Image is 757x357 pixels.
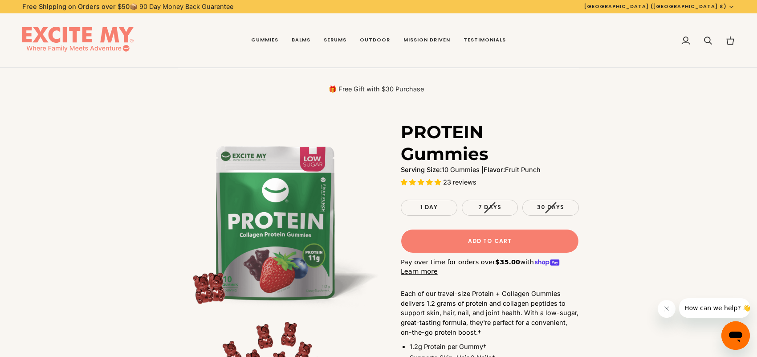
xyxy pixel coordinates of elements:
[244,13,285,68] a: Gummies
[397,13,457,68] a: Mission Driven
[317,13,353,68] a: Serums
[285,13,317,68] a: Balms
[22,27,134,54] img: EXCITE MY®
[578,3,741,10] button: [GEOGRAPHIC_DATA] ([GEOGRAPHIC_DATA] $)
[537,203,564,211] span: 30 Days
[468,237,512,245] span: Add to Cart
[721,321,750,350] iframe: Button to launch messaging window
[420,203,438,211] span: 1 Day
[403,37,450,44] span: Mission Driven
[484,166,505,173] strong: Flavor:
[478,203,501,211] span: 7 Days
[5,6,71,13] span: How can we help? 👋
[22,3,130,10] strong: Free Shipping on Orders over $50
[457,13,513,68] a: Testimonials
[679,298,750,318] iframe: Message from company
[658,300,676,318] iframe: Close message
[443,178,476,186] span: 23 reviews
[401,290,578,336] span: Each of our travel-size Protein + Collagen Gummies delivers 1.2 grams of protein and collagen pep...
[464,37,506,44] span: Testimonials
[410,342,579,352] li: 1.2g Protein per Gummy†
[401,229,579,253] button: Add to Cart
[178,85,574,94] p: 🎁 Free Gift with $30 Purchase
[22,2,233,12] p: 📦 90 Day Money Back Guarentee
[178,121,378,322] img: PROTEIN Gummies
[401,165,579,175] p: 10 Gummies | Fruit Punch
[401,178,443,186] span: 4.96 stars
[353,13,397,68] a: Outdoor
[292,37,310,44] span: Balms
[324,37,346,44] span: Serums
[401,166,442,173] strong: Serving Size:
[401,121,572,165] h1: PROTEIN Gummies
[360,37,390,44] span: Outdoor
[251,37,278,44] span: Gummies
